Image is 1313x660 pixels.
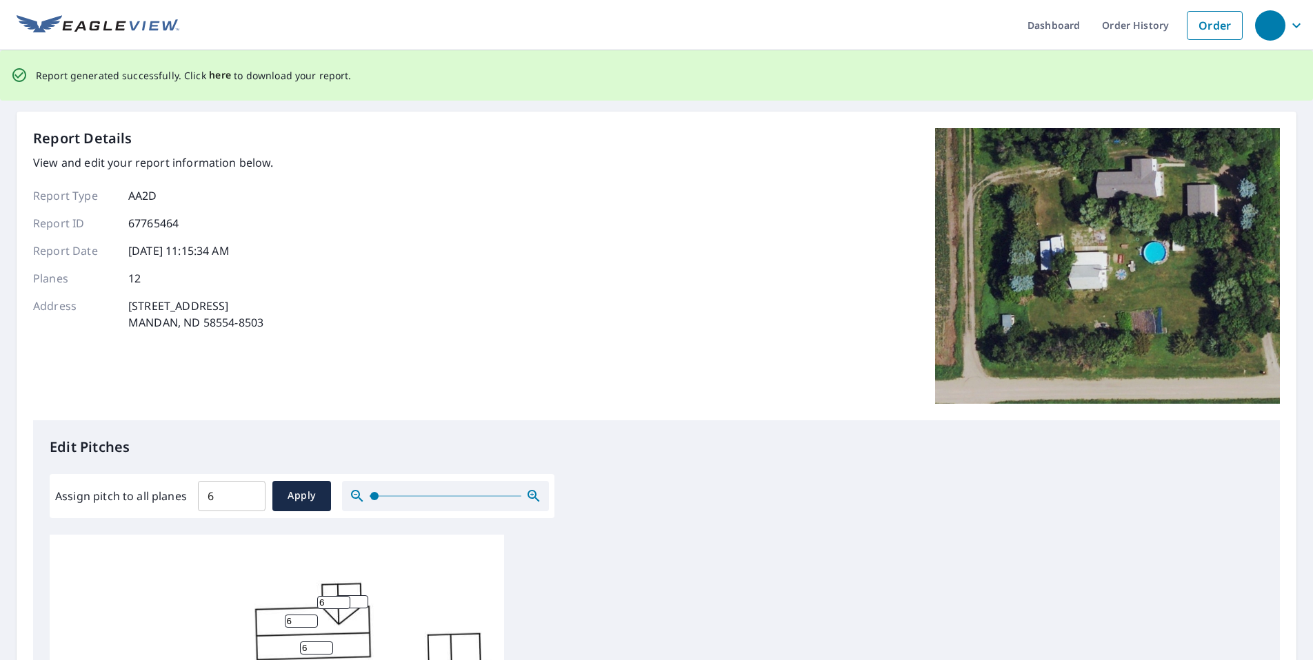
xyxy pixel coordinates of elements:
[33,215,116,231] p: Report ID
[1187,11,1243,40] a: Order
[128,298,263,331] p: [STREET_ADDRESS] MANDAN, ND 58554-8503
[33,270,116,287] p: Planes
[128,243,230,259] p: [DATE] 11:15:34 AM
[198,477,265,515] input: 00.0
[33,298,116,331] p: Address
[209,67,232,84] button: here
[33,128,132,149] p: Report Details
[128,270,141,287] p: 12
[36,67,352,84] p: Report generated successfully. Click to download your report.
[935,128,1280,404] img: Top image
[272,481,331,511] button: Apply
[55,488,187,504] label: Assign pitch to all planes
[283,487,320,504] span: Apply
[128,187,157,204] p: AA2D
[17,15,179,36] img: EV Logo
[33,187,116,204] p: Report Type
[128,215,179,231] p: 67765464
[33,243,116,259] p: Report Date
[50,437,1263,457] p: Edit Pitches
[33,154,274,171] p: View and edit your report information below.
